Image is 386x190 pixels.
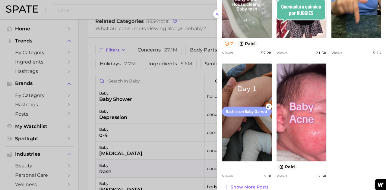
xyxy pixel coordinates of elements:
[331,51,342,55] span: Views
[237,41,258,47] button: paid
[263,174,272,178] span: 3.1k
[373,51,381,55] span: 5.2k
[277,174,287,178] span: Views
[316,51,327,55] span: 21.5k
[222,51,233,55] span: Views
[222,174,233,178] span: Views
[318,174,327,178] span: 2.6k
[277,164,297,170] button: paid
[261,51,272,55] span: 57.2k
[277,51,287,55] span: Views
[222,41,236,47] button: 7
[231,185,268,190] span: Show more posts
